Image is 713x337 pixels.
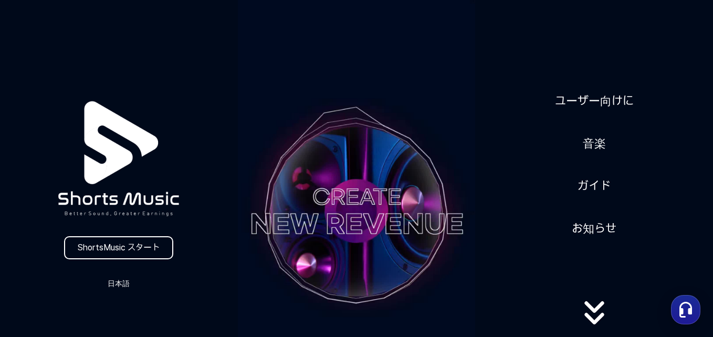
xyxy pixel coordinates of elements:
a: ShortsMusic スタート [64,236,173,259]
button: 日本語 [93,276,144,291]
a: お知らせ [568,216,621,241]
a: ユーザー向けに [551,88,638,114]
a: ガイド [573,173,615,199]
a: 音楽 [579,131,610,156]
img: logo [33,73,205,245]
